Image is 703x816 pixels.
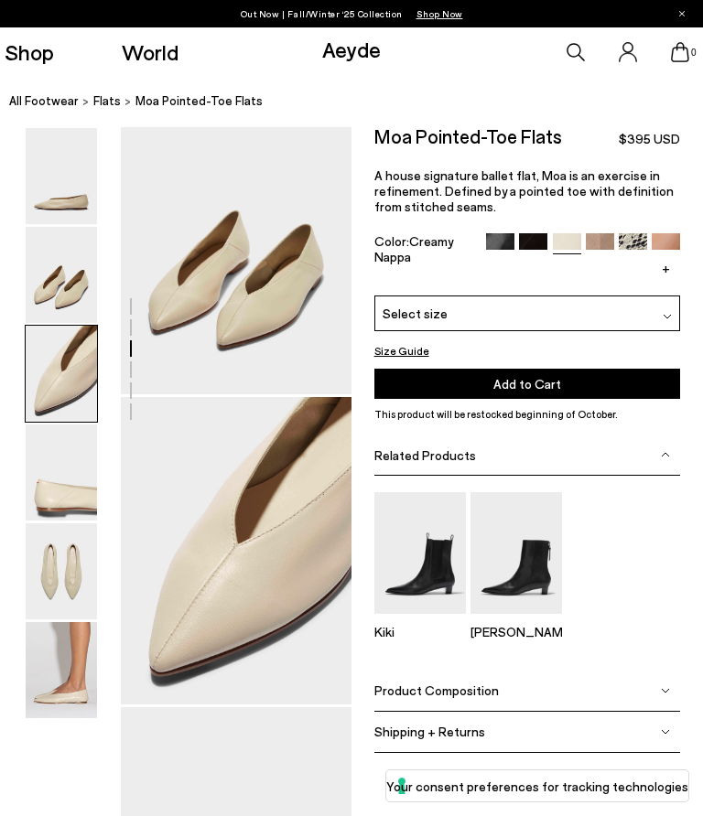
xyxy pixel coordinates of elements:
[135,91,263,111] span: Moa Pointed-Toe Flats
[93,91,121,111] a: flats
[374,682,499,698] span: Product Composition
[374,340,429,359] button: Size Guide
[5,41,54,63] a: Shop
[122,41,178,63] a: World
[374,724,485,739] span: Shipping + Returns
[661,686,670,695] img: svg%3E
[374,491,466,613] img: Kiki Leather Chelsea Boots
[386,770,688,801] button: Your consent preferences for tracking technologies
[470,601,562,639] a: Harriet Pointed Ankle Boots [PERSON_NAME]
[374,233,453,275] div: Color:
[241,5,463,23] p: Out Now | Fall/Winter ‘25 Collection
[374,446,476,462] span: Related Products
[671,42,689,62] a: 0
[26,622,97,718] img: Moa Pointed-Toe Flats - Image 6
[386,777,688,796] label: Your consent preferences for tracking technologies
[374,369,681,399] button: Add to Cart
[26,227,97,323] img: Moa Pointed-Toe Flats - Image 2
[322,36,381,62] a: Aeyde
[470,624,562,639] p: [PERSON_NAME]
[663,312,672,321] img: svg%3E
[619,130,680,148] span: $395 USD
[689,48,698,58] span: 0
[93,93,121,108] span: flats
[26,523,97,619] img: Moa Pointed-Toe Flats - Image 5
[652,260,680,276] a: +
[26,326,97,422] img: Moa Pointed-Toe Flats - Image 3
[9,77,703,127] nav: breadcrumb
[374,167,674,214] span: A house signature ballet flat, Moa is an exercise in refinement. Defined by a pointed toe with de...
[9,91,79,111] a: All Footwear
[26,128,97,224] img: Moa Pointed-Toe Flats - Image 1
[661,450,670,459] img: svg%3E
[26,424,97,521] img: Moa Pointed-Toe Flats - Image 4
[470,491,562,613] img: Harriet Pointed Ankle Boots
[374,406,681,423] p: This product will be restocked beginning of October.
[374,624,466,639] p: Kiki
[493,376,561,392] span: Add to Cart
[661,727,670,736] img: svg%3E
[374,127,562,145] h2: Moa Pointed-Toe Flats
[383,304,448,323] span: Select size
[374,233,453,264] span: Creamy Nappa
[416,8,463,19] span: Navigate to /collections/new-in
[374,601,466,639] a: Kiki Leather Chelsea Boots Kiki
